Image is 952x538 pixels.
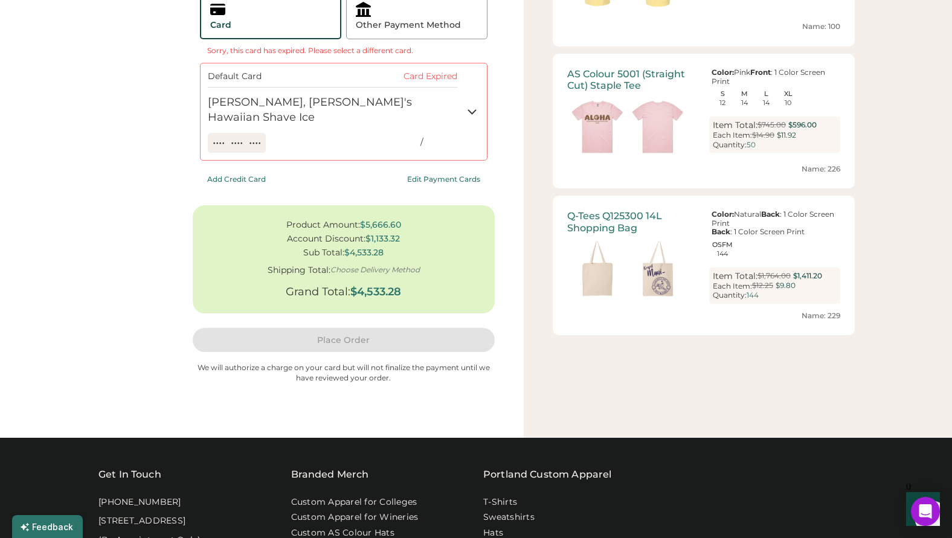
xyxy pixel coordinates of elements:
[98,496,181,508] div: [PHONE_NUMBER]
[712,227,730,236] strong: Back
[895,484,947,536] iframe: Front Chat
[752,281,773,290] s: $12.25
[757,271,791,280] s: $1,764.00
[719,100,725,106] div: 12
[788,120,817,130] div: $596.00
[291,467,369,482] div: Branded Merch
[713,271,757,281] div: Item Total:
[712,210,734,219] strong: Color:
[286,286,350,299] div: Grand Total:
[712,91,734,97] div: S
[356,19,461,31] div: Other Payment Method
[208,71,333,83] div: Default Card
[433,129,457,153] img: yH5BAEAAAAALAAAAAABAAEAAAIBRAA7
[407,175,480,184] div: Edit Payment Cards
[287,234,365,244] div: Account Discount:
[268,265,330,275] div: Shipping Total:
[330,266,420,274] div: Choose Delivery Method
[761,210,780,219] strong: Back
[763,100,770,106] div: 14
[747,291,759,299] div: 144
[356,2,371,17] img: bank-account.svg
[420,136,423,149] div: /
[567,97,628,157] img: generate-image
[207,175,266,184] div: Add Credit Card
[483,511,535,524] a: Sweatshirts
[628,97,688,157] img: generate-image
[628,239,688,299] img: generate-image
[709,68,840,86] div: Pink : 1 Color Screen Print
[777,130,796,141] div: $11.92
[98,467,161,482] div: Get In Touch
[210,19,231,31] div: Card
[193,363,495,383] div: We will authorize a charge on your card but will not finalize the payment until we have reviewed ...
[750,68,771,77] strong: Front
[567,311,840,321] div: Name: 229
[200,46,420,55] div: Sorry, this card has expired. Please select a different card.
[713,282,752,290] div: Each Item:
[98,515,185,527] div: [STREET_ADDRESS]
[709,210,840,236] div: Natural : 1 Color Screen Print : 1 Color Screen Print
[741,100,748,106] div: 14
[291,496,417,508] a: Custom Apparel for Colleges
[350,286,401,299] div: $4,533.28
[752,130,774,139] s: $14.90
[713,141,747,149] div: Quantity:
[193,328,495,352] button: Place Order
[733,91,756,97] div: M
[213,135,261,150] div: •••• •••• ••••
[210,2,225,17] img: creditcard.svg
[712,68,734,77] strong: Color:
[713,120,757,130] div: Item Total:
[713,291,747,299] div: Quantity:
[483,496,517,508] a: T-Shirts
[208,95,423,125] div: [PERSON_NAME], [PERSON_NAME]'s Hawaiian Shave Ice
[567,210,698,233] div: Q-Tees Q125300 14L Shopping Bag
[712,242,734,248] div: OSFM
[360,220,401,230] div: $5,666.60
[365,234,400,244] div: $1,133.32
[747,141,756,149] div: 50
[785,100,791,106] div: 10
[483,467,611,482] a: Portland Custom Apparel
[757,120,786,129] s: $745.00
[291,511,419,524] a: Custom Apparel for Wineries
[713,131,752,139] div: Each Item:
[567,164,840,175] div: Name: 226
[776,281,796,291] div: $9.80
[303,248,344,258] div: Sub Total:
[286,220,360,230] div: Product Amount:
[344,248,384,258] div: $4,533.28
[777,91,799,97] div: XL
[717,251,728,257] div: 144
[567,239,628,299] img: generate-image
[567,68,698,91] div: AS Colour 5001 (Straight Cut) Staple Tee
[567,22,840,32] div: Name: 100
[755,91,777,97] div: L
[911,497,940,526] div: Open Intercom Messenger
[793,271,822,281] div: $1,411.20
[332,71,457,83] div: Card Expired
